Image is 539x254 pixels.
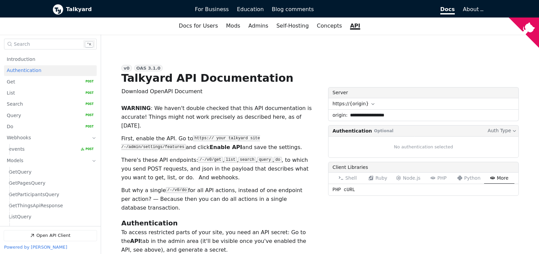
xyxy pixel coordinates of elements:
[166,187,188,193] code: /-/v0/do
[9,201,94,211] a: GetThingsApiResponse
[7,88,94,98] a: List POST
[222,20,244,32] a: Mods
[9,189,94,200] a: GetParticipantsQuery
[9,203,63,209] span: GetThingsApiResponse
[9,169,32,175] span: GetQuery
[463,6,482,12] a: About
[121,156,312,182] p: There's these API endpoints: , , , , , to which you send POST requests, and json in the payload t...
[318,4,459,15] a: Docs
[130,238,140,244] strong: API
[9,214,31,220] span: ListQuery
[7,65,94,76] a: Authentication
[191,4,233,15] a: For Business
[121,136,260,150] code: https:// your talkyard site /-/admin/settings/features
[332,100,369,107] span: https://{origin}
[313,20,346,32] a: Concepts
[7,77,94,87] a: Get POST
[7,90,15,96] span: List
[244,20,272,32] a: Admins
[257,157,272,162] code: query
[464,175,481,181] span: Python
[345,175,357,181] span: Shell
[328,110,348,121] label: origin
[81,147,94,152] span: POST
[7,67,41,74] span: Authentication
[210,144,242,150] strong: Enable API
[81,124,94,129] span: POST
[66,5,186,14] b: Talkyard
[121,65,132,71] div: v0
[7,56,35,63] span: Introduction
[497,175,509,181] span: More
[487,127,517,135] button: Auth Type
[9,180,45,186] span: GetPagesQuery
[7,112,21,119] span: Query
[121,134,312,152] p: First, enable the API. Go to and click and save the settings.
[9,212,94,222] a: ListQuery
[7,54,94,65] a: Introduction
[272,20,313,32] a: Self-Hosting
[328,136,519,158] div: No authentication selected
[7,157,23,164] span: Models
[121,218,312,228] h2: Authentication
[87,43,89,47] span: ⌃
[7,155,85,166] a: Models
[9,146,25,153] span: events
[9,191,59,198] span: GetParticipantsQuery
[9,225,45,231] span: ListPagesQuery
[332,128,372,134] span: Authentication
[239,157,256,162] code: search
[7,110,94,121] a: Query POST
[121,72,293,84] h1: Talkyard API Documentation
[7,101,23,108] span: Search
[81,102,94,107] span: POST
[53,4,63,15] img: Talkyard logo
[328,87,519,98] label: Server
[328,184,519,196] div: PHP cURL
[9,178,94,188] a: GetPagesQuery
[14,41,30,47] span: Search
[7,135,31,141] span: Webhooks
[274,157,281,162] code: do
[328,162,519,173] div: Client Libraries
[237,6,264,12] span: Education
[224,157,237,162] code: list
[328,98,518,109] button: https://{origin}
[4,245,67,250] a: Powered by [PERSON_NAME]
[81,91,94,96] span: POST
[121,186,312,212] p: But why a single for all API actions, instead of one endpoint per action? — Because then you can ...
[81,79,94,84] span: POST
[134,65,163,71] div: OAS 3.1.0
[7,121,94,132] a: Do POST
[373,128,395,134] span: Optional
[233,4,268,15] a: Education
[122,87,203,96] button: Download OpenAPI Document
[375,175,387,181] span: Ruby
[4,230,97,241] a: Open API Client
[85,41,93,48] kbd: k
[53,4,186,15] a: Talkyard logoTalkyard
[121,105,312,129] i: : We haven't double checked that this API documentation is accurate! Things might not work precis...
[9,144,94,155] a: events POST
[272,6,314,12] span: Blog comments
[484,173,514,184] button: More
[403,175,420,181] span: Node.js
[195,6,229,12] span: For Business
[7,79,15,85] span: Get
[9,167,94,177] a: GetQuery
[198,157,223,162] code: /-/v0/get
[175,20,222,32] a: Docs for Users
[7,99,94,110] a: Search POST
[268,4,318,15] a: Blog comments
[7,133,85,144] a: Webhooks
[7,123,13,130] span: Do
[121,105,151,111] b: WARNING
[440,6,455,14] span: Docs
[81,113,94,118] span: POST
[437,175,446,181] span: PHP
[346,20,364,32] a: API
[9,223,94,233] a: ListPagesQuery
